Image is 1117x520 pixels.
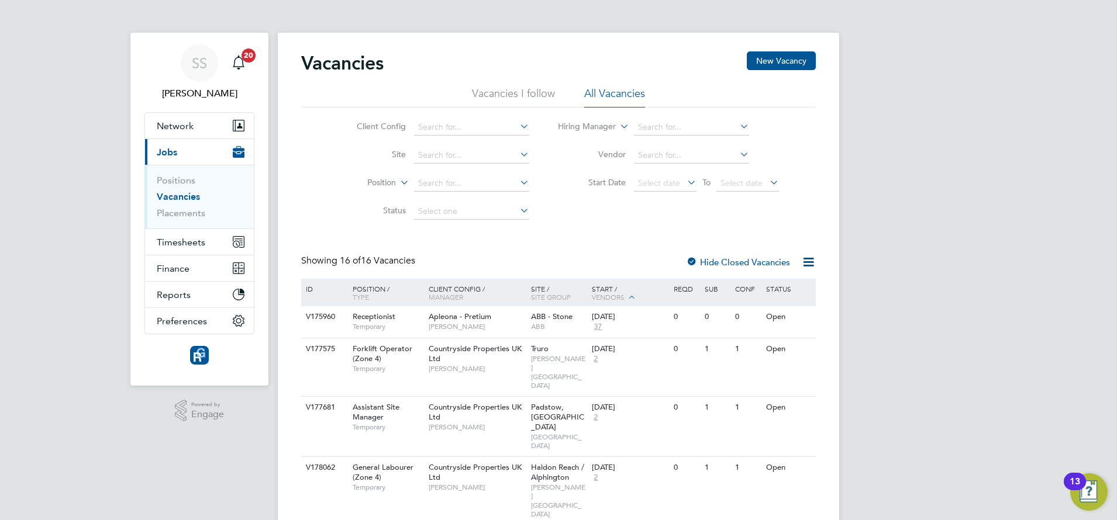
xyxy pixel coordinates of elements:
[242,48,256,63] span: 20
[175,400,225,422] a: Powered byEngage
[699,175,714,190] span: To
[531,354,587,390] span: [PERSON_NAME][GEOGRAPHIC_DATA]
[145,113,254,138] button: Network
[301,255,418,267] div: Showing
[592,354,599,364] span: 2
[344,279,426,307] div: Position /
[732,306,763,328] div: 0
[558,149,626,160] label: Vendor
[426,279,528,307] div: Client Config /
[732,279,763,299] div: Conf
[157,147,177,158] span: Jobs
[157,207,205,219] a: Placements
[531,483,587,519] span: [PERSON_NAME][GEOGRAPHIC_DATA]
[414,119,529,136] input: Search for...
[1070,481,1080,497] div: 13
[732,397,763,418] div: 1
[339,205,406,216] label: Status
[353,311,395,321] span: Receptionist
[531,344,549,353] span: Truro
[429,422,525,432] span: [PERSON_NAME]
[531,402,584,432] span: Padstow, [GEOGRAPHIC_DATA]
[145,229,254,255] button: Timesheets
[720,178,763,188] span: Select date
[429,311,491,321] span: Apleona - Pretium
[353,344,412,363] span: Forklift Operator (Zone 4)
[592,403,668,412] div: [DATE]
[592,322,604,332] span: 37
[303,279,344,299] div: ID
[732,457,763,479] div: 1
[429,292,463,301] span: Manager
[144,44,254,100] a: SS[PERSON_NAME]
[531,322,587,331] span: ABB
[353,402,399,422] span: Assistant Site Manager
[353,462,413,482] span: General Labourer (Zone 4)
[732,338,763,360] div: 1
[671,457,701,479] div: 0
[414,147,529,164] input: Search for...
[531,462,584,482] span: Haldon Reach / Alphington
[634,147,749,164] input: Search for...
[191,400,224,410] span: Powered by
[592,344,668,354] div: [DATE]
[528,279,589,307] div: Site /
[303,338,344,360] div: V177575
[429,364,525,373] span: [PERSON_NAME]
[353,364,423,373] span: Temporary
[702,306,732,328] div: 0
[144,346,254,365] a: Go to home page
[227,44,250,82] a: 20
[589,279,671,308] div: Start /
[671,338,701,360] div: 0
[671,306,701,328] div: 0
[414,175,529,192] input: Search for...
[429,483,525,492] span: [PERSON_NAME]
[145,282,254,307] button: Reports
[671,397,701,418] div: 0
[429,322,525,331] span: [PERSON_NAME]
[747,51,816,70] button: New Vacancy
[429,344,522,363] span: Countryside Properties UK Ltd
[763,338,814,360] div: Open
[145,139,254,165] button: Jobs
[702,279,732,299] div: Sub
[584,86,645,108] li: All Vacancies
[340,255,361,266] span: 16 of
[763,306,814,328] div: Open
[638,178,680,188] span: Select date
[702,338,732,360] div: 1
[157,316,207,327] span: Preferences
[1070,473,1108,511] button: Open Resource Center, 13 new notifications
[592,312,668,322] div: [DATE]
[339,149,406,160] label: Site
[144,86,254,100] span: Sasha Steeples
[353,322,423,331] span: Temporary
[301,51,384,75] h2: Vacancies
[145,165,254,228] div: Jobs
[763,397,814,418] div: Open
[531,311,573,321] span: ABB - Stone
[671,279,701,299] div: Reqd
[303,457,344,479] div: V178062
[558,177,626,188] label: Start Date
[157,237,205,248] span: Timesheets
[592,412,599,422] span: 2
[192,56,207,71] span: SS
[145,308,254,334] button: Preferences
[130,33,268,386] nav: Main navigation
[157,263,189,274] span: Finance
[157,191,200,202] a: Vacancies
[191,410,224,420] span: Engage
[157,175,195,186] a: Positions
[429,402,522,422] span: Countryside Properties UK Ltd
[592,463,668,473] div: [DATE]
[531,292,571,301] span: Site Group
[592,473,599,483] span: 2
[429,462,522,482] span: Countryside Properties UK Ltd
[303,306,344,328] div: V175960
[634,119,749,136] input: Search for...
[145,255,254,281] button: Finance
[157,120,194,131] span: Network
[353,483,423,492] span: Temporary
